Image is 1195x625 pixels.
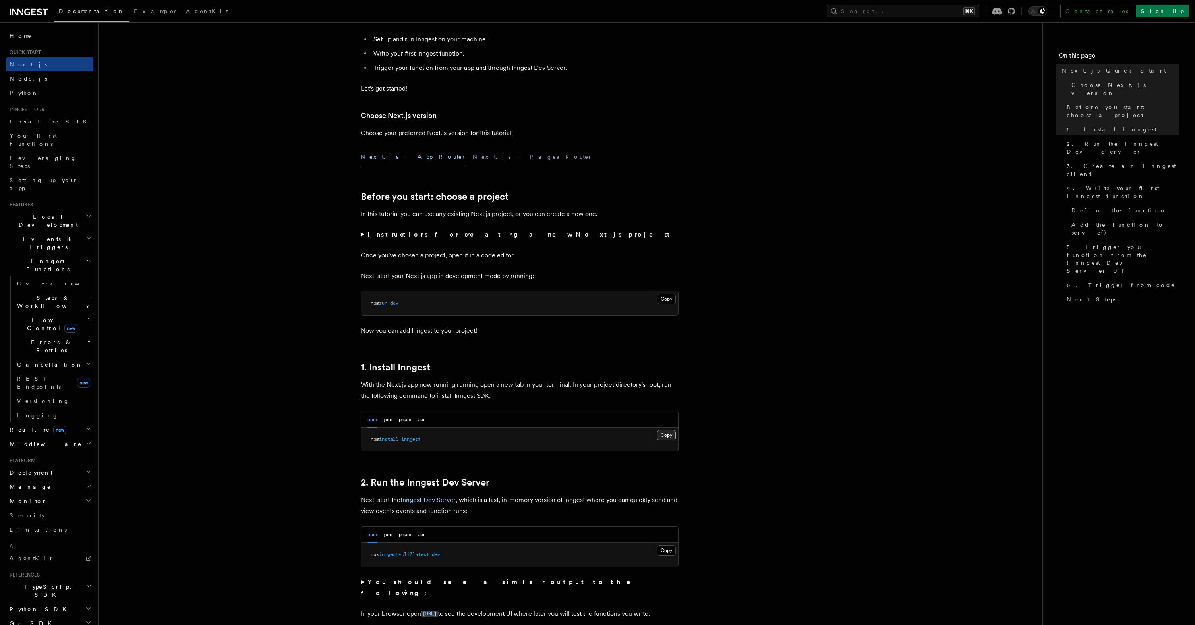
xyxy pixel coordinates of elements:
button: pnpm [399,411,411,428]
span: Steps & Workflows [14,294,89,310]
a: Inngest Dev Server [400,496,456,503]
span: Add the function to serve() [1071,221,1179,237]
button: Flow Controlnew [14,313,93,335]
a: Choose Next.js version [361,110,437,121]
a: Next.js [6,57,93,71]
span: Next.js [10,61,47,68]
p: Once you've chosen a project, open it in a code editor. [361,250,679,261]
button: pnpm [399,527,411,543]
a: Documentation [54,2,129,22]
a: 2. Run the Inngest Dev Server [361,477,489,488]
a: 3. Create an Inngest client [1064,159,1179,181]
p: In this tutorial you can use any existing Next.js project, or you can create a new one. [361,208,679,220]
button: yarn [383,411,393,428]
a: Contact sales [1060,5,1133,17]
span: npx [371,552,379,557]
a: Before you start: choose a project [361,191,509,202]
button: Inngest Functions [6,254,93,276]
a: Python [6,86,93,100]
li: Trigger your function from your app and through Inngest Dev Server. [371,62,679,73]
span: References [6,572,40,578]
span: Deployment [6,469,52,476]
span: Security [10,512,45,519]
button: Next.js - Pages Router [473,148,593,166]
p: Next, start your Next.js app in development mode by running: [361,270,679,282]
p: Choose your preferred Next.js version for this tutorial: [361,127,679,139]
button: Middleware [6,437,93,451]
summary: You should see a similar output to the following: [361,577,679,599]
span: Install the SDK [10,118,92,125]
span: Overview [17,280,99,287]
a: AgentKit [181,2,233,21]
summary: Instructions for creating a new Next.js project [361,229,679,240]
span: Next Steps [1067,295,1116,303]
a: 1. Install Inngest [1064,122,1179,137]
div: Inngest Functions [6,276,93,422]
button: Copy [657,294,676,304]
span: Versioning [17,398,70,404]
a: Next.js Quick Start [1059,64,1179,78]
a: 2. Run the Inngest Dev Server [1064,137,1179,159]
span: Choose Next.js version [1071,81,1179,97]
span: Events & Triggers [6,235,87,251]
a: Overview [14,276,93,291]
p: Now you can add Inngest to your project! [361,325,679,336]
span: 6. Trigger from code [1067,281,1175,289]
span: Documentation [59,8,124,14]
a: Leveraging Steps [6,151,93,173]
span: new [77,378,90,388]
span: Next.js Quick Start [1062,67,1166,75]
span: Home [10,32,32,40]
a: Your first Functions [6,129,93,151]
span: 3. Create an Inngest client [1067,162,1179,178]
button: Manage [6,480,93,494]
span: Realtime [6,426,66,434]
span: 2. Run the Inngest Dev Server [1067,140,1179,156]
a: Next Steps [1064,292,1179,307]
span: Before you start: choose a project [1067,103,1179,119]
span: Flow Control [14,316,87,332]
button: Copy [657,545,676,556]
span: Inngest Functions [6,257,86,273]
button: Next.js - App Router [361,148,466,166]
span: Leveraging Steps [10,155,77,169]
a: Examples [129,2,181,21]
a: 5. Trigger your function from the Inngest Dev Server UI [1064,240,1179,278]
button: Deployment [6,465,93,480]
strong: You should see a similar output to the following: [361,578,642,597]
button: TypeScript SDK [6,580,93,602]
span: npm [371,300,379,306]
button: Events & Triggers [6,232,93,254]
a: Limitations [6,523,93,537]
span: Monitor [6,497,47,505]
button: Cancellation [14,357,93,372]
span: dev [390,300,398,306]
button: Realtimenew [6,422,93,437]
a: 1. Install Inngest [361,362,430,373]
button: yarn [383,527,393,543]
a: Define the function [1068,203,1179,218]
span: Errors & Retries [14,338,86,354]
span: AgentKit [10,555,52,561]
button: bun [418,411,426,428]
span: run [379,300,387,306]
span: 4. Write your first Inngest function [1067,184,1179,200]
a: Node.js [6,71,93,86]
h4: On this page [1059,51,1179,64]
button: Python SDK [6,602,93,616]
p: Let's get started! [361,83,679,94]
p: In your browser open to see the development UI where later you will test the functions you write: [361,608,679,620]
kbd: ⌘K [963,7,975,15]
li: Set up and run Inngest on your machine. [371,34,679,45]
a: Security [6,508,93,523]
span: Quick start [6,49,41,56]
a: AgentKit [6,551,93,565]
a: Versioning [14,394,93,408]
span: inngest [401,436,421,442]
span: Setting up your app [10,177,78,191]
button: Toggle dark mode [1028,6,1047,16]
button: npm [367,411,377,428]
a: 6. Trigger from code [1064,278,1179,292]
span: AI [6,543,15,550]
button: Monitor [6,494,93,508]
